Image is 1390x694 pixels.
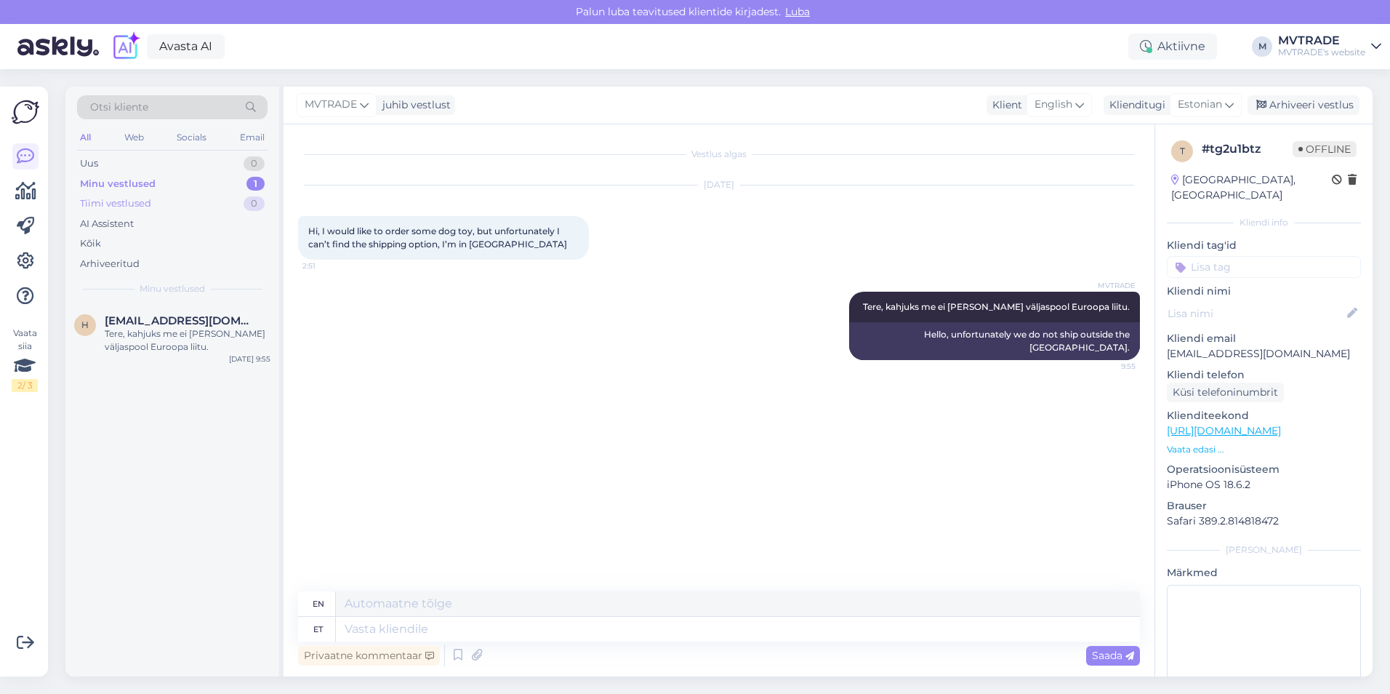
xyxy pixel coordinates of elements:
div: Privaatne kommentaar [298,646,440,666]
p: Kliendi tag'id [1167,238,1361,253]
div: en [313,591,324,616]
a: [URL][DOMAIN_NAME] [1167,424,1281,437]
span: Minu vestlused [140,282,205,295]
span: Hi, I would like to order some dog toy, but unfortunately I can’t find the shipping option, I’m i... [308,226,567,250]
div: M [1252,36,1272,57]
div: Vaata siia [12,327,38,392]
div: 0 [244,156,265,171]
div: [DATE] [298,178,1140,191]
p: Vaata edasi ... [1167,443,1361,456]
p: Kliendi email [1167,331,1361,346]
div: Klienditugi [1104,97,1165,113]
p: Operatsioonisüsteem [1167,462,1361,477]
p: Safari 389.2.814818472 [1167,514,1361,529]
span: Luba [781,5,814,18]
div: MVTRADE's website [1278,47,1365,58]
div: 1 [246,177,265,191]
a: Avasta AI [147,34,225,59]
div: Uus [80,156,98,171]
div: Kõik [80,236,101,251]
div: [PERSON_NAME] [1167,543,1361,557]
div: Web [121,128,147,147]
div: 0 [244,196,265,211]
img: Askly Logo [12,98,39,126]
a: MVTRADEMVTRADE's website [1278,35,1381,58]
span: t [1180,145,1185,156]
div: Küsi telefoninumbrit [1167,383,1284,402]
span: Offline [1293,141,1357,157]
div: juhib vestlust [377,97,451,113]
span: MVTRADE [305,97,357,113]
span: 2:51 [302,260,357,271]
span: Saada [1092,649,1134,662]
div: Kliendi info [1167,216,1361,229]
img: explore-ai [111,31,141,62]
span: haexyhaexosh@gmail.com [105,314,256,327]
div: Tere, kahjuks me ei [PERSON_NAME] väljaspool Euroopa liitu. [105,327,270,354]
div: [DATE] 9:55 [229,354,270,364]
span: h [81,319,89,330]
div: [GEOGRAPHIC_DATA], [GEOGRAPHIC_DATA] [1171,172,1332,203]
span: Tere, kahjuks me ei [PERSON_NAME] väljaspool Euroopa liitu. [863,301,1130,312]
p: [EMAIL_ADDRESS][DOMAIN_NAME] [1167,346,1361,362]
input: Lisa nimi [1168,306,1344,322]
p: iPhone OS 18.6.2 [1167,477,1361,492]
div: Minu vestlused [80,177,156,191]
span: 9:55 [1081,361,1136,372]
div: MVTRADE [1278,35,1365,47]
input: Lisa tag [1167,256,1361,278]
p: Brauser [1167,498,1361,514]
p: Märkmed [1167,565,1361,581]
div: Email [237,128,268,147]
span: Otsi kliente [90,100,148,115]
div: Socials [174,128,209,147]
div: Aktiivne [1128,33,1217,60]
div: Tiimi vestlused [80,196,151,211]
div: Hello, unfortunately we do not ship outside the [GEOGRAPHIC_DATA]. [849,322,1140,360]
div: Arhiveeritud [80,257,140,271]
p: Kliendi nimi [1167,284,1361,299]
div: # tg2u1btz [1202,140,1293,158]
div: Arhiveeri vestlus [1248,95,1359,115]
div: AI Assistent [80,217,134,231]
p: Kliendi telefon [1167,367,1361,383]
div: Klient [987,97,1022,113]
div: Vestlus algas [298,148,1140,161]
div: 2 / 3 [12,379,38,392]
span: Estonian [1178,97,1222,113]
p: Klienditeekond [1167,408,1361,423]
div: et [313,617,323,642]
div: All [77,128,94,147]
span: English [1035,97,1072,113]
span: MVTRADE [1081,280,1136,291]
